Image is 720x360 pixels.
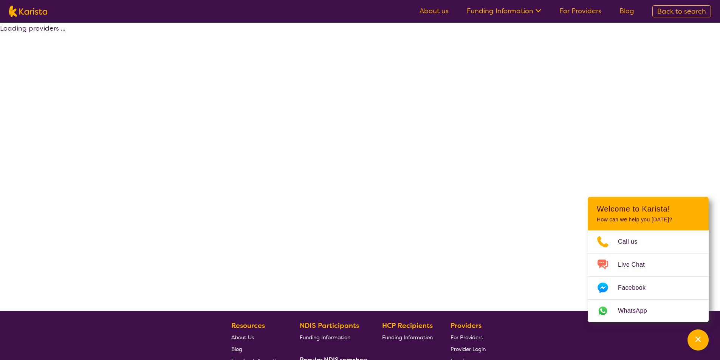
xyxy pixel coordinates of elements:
[382,331,433,343] a: Funding Information
[618,236,647,247] span: Call us
[9,6,47,17] img: Karista logo
[652,5,711,17] a: Back to search
[300,321,359,330] b: NDIS Participants
[597,216,700,223] p: How can we help you [DATE]?
[300,334,350,341] span: Funding Information
[467,6,541,15] a: Funding Information
[618,305,656,317] span: WhatsApp
[687,329,709,351] button: Channel Menu
[588,230,709,322] ul: Choose channel
[231,321,265,330] b: Resources
[231,346,242,352] span: Blog
[619,6,634,15] a: Blog
[231,331,282,343] a: About Us
[451,346,486,352] span: Provider Login
[231,334,254,341] span: About Us
[451,334,483,341] span: For Providers
[618,259,654,270] span: Live Chat
[618,282,655,294] span: Facebook
[559,6,601,15] a: For Providers
[231,343,282,355] a: Blog
[597,204,700,213] h2: Welcome to Karista!
[382,321,433,330] b: HCP Recipients
[657,7,706,16] span: Back to search
[420,6,449,15] a: About us
[588,300,709,322] a: Web link opens in a new tab.
[300,331,365,343] a: Funding Information
[451,343,486,355] a: Provider Login
[451,321,482,330] b: Providers
[382,334,433,341] span: Funding Information
[588,197,709,322] div: Channel Menu
[451,331,486,343] a: For Providers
